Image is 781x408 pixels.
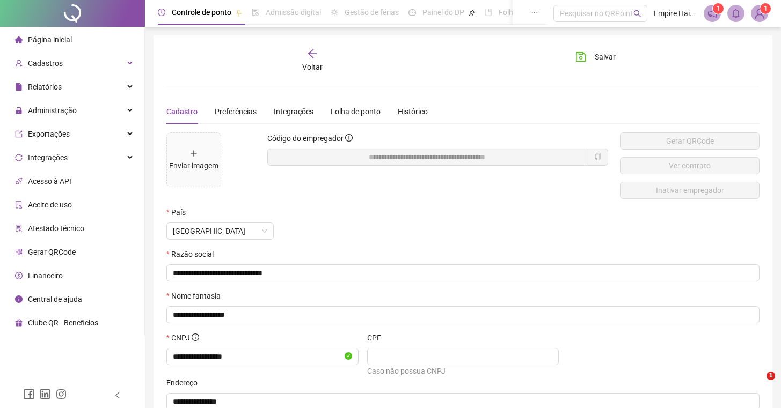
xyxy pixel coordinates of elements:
span: Empire Hair Concept [654,8,697,19]
span: Relatórios [28,83,62,91]
span: book [485,9,492,16]
label: Endereço [166,377,205,389]
span: Preferências [215,107,257,116]
div: Folha de ponto [331,106,381,117]
label: CPF [367,332,388,344]
span: Controle de ponto [172,8,231,17]
span: 1 [767,372,775,380]
span: lock [15,107,23,114]
span: pushpin [236,10,242,16]
img: 94424 [751,5,768,21]
span: Razão social [171,248,214,260]
iframe: Intercom live chat [744,372,770,397]
button: Salvar [567,48,624,65]
span: Voltar [302,63,323,71]
span: notification [707,9,717,18]
span: Financeiro [28,271,63,280]
span: sun [331,9,338,16]
span: Salvar [595,51,616,63]
span: Acesso à API [28,177,71,186]
span: Atestado técnico [28,224,84,233]
span: Aceite de uso [28,201,72,209]
span: Clube QR - Beneficios [28,318,98,327]
span: CNPJ [171,332,199,344]
span: left [114,391,121,399]
span: audit [15,201,23,209]
span: solution [15,225,23,232]
div: Cadastro [166,106,198,117]
span: Integrações [28,153,68,162]
span: Folha de pagamento [499,8,567,17]
div: Enviar imagem [169,160,218,172]
span: dashboard [408,9,416,16]
span: user-add [15,60,23,67]
span: info-circle [192,333,199,341]
span: info-circle [345,134,353,142]
span: export [15,130,23,138]
span: api [15,177,23,185]
div: Caso não possua CNPJ [367,365,559,377]
span: Admissão digital [266,8,321,17]
div: Histórico [398,106,428,117]
span: gift [15,319,23,327]
span: Painel do DP [422,8,464,17]
span: Gestão de férias [345,8,399,17]
sup: Atualize o seu contato no menu Meus Dados [760,3,771,14]
span: Administração [28,106,77,115]
span: facebook [24,389,34,399]
span: plus [190,150,198,157]
span: dollar [15,272,23,279]
button: Gerar QRCode [620,132,760,150]
span: sync [15,154,23,161]
span: pushpin [469,10,475,16]
span: search [633,10,641,18]
span: file-done [252,9,259,16]
span: save [575,51,586,62]
span: 1 [764,5,768,12]
button: Inativar empregador [620,182,760,199]
sup: 1 [713,3,724,14]
span: home [15,36,23,43]
button: Ver contrato [620,157,760,174]
span: clock-circle [158,9,165,16]
div: Integrações [274,106,313,117]
span: info-circle [15,295,23,303]
span: Página inicial [28,35,72,44]
span: ellipsis [531,9,538,16]
span: Nome fantasia [171,290,221,302]
span: qrcode [15,248,23,256]
span: Gerar QRCode [28,248,76,256]
span: 1 [717,5,720,12]
span: País [171,206,186,218]
span: Código do empregador [267,134,344,143]
span: Central de ajuda [28,295,82,303]
span: copy [594,153,602,160]
span: Exportações [28,130,70,138]
span: file [15,83,23,91]
span: Brasil [173,223,267,239]
span: linkedin [40,389,50,399]
span: bell [731,9,741,18]
span: Cadastros [28,59,63,68]
span: instagram [56,389,67,399]
span: arrow-left [307,48,318,59]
